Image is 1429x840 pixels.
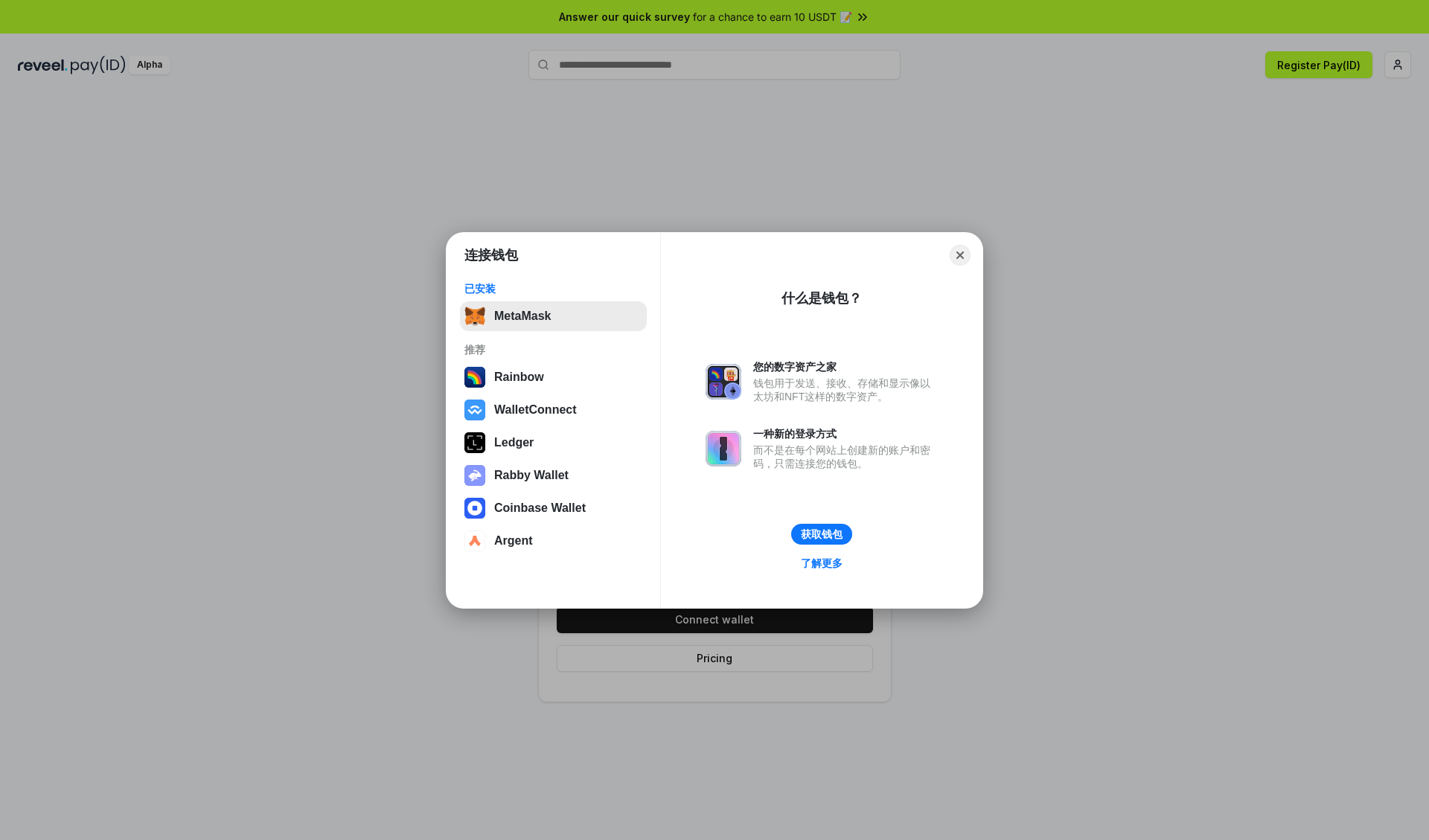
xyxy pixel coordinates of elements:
[460,526,647,556] button: Argent
[460,395,647,425] button: WalletConnect
[460,461,647,490] button: Rabby Wallet
[464,282,642,295] div: 已安装
[460,428,647,458] button: Ledger
[460,493,647,523] button: Coinbase Wallet
[801,528,843,541] div: 获取钱包
[464,246,518,264] h1: 连接钱包
[464,530,485,551] img: svg+xml,%3Csvg%20width%3D%2228%22%20height%3D%2228%22%20viewBox%3D%220%200%2028%2028%22%20fill%3D...
[460,362,647,392] button: Rainbow
[781,289,862,307] div: 什么是钱包？
[791,524,852,545] button: 获取钱包
[706,364,741,400] img: svg+xml,%3Csvg%20xmlns%3D%22http%3A%2F%2Fwww.w3.org%2F2000%2Fsvg%22%20fill%3D%22none%22%20viewBox...
[494,501,586,515] div: Coinbase Wallet
[464,367,485,388] img: svg+xml,%3Csvg%20width%3D%22120%22%20height%3D%22120%22%20viewBox%3D%220%200%20120%20120%22%20fil...
[753,427,938,440] div: 一种新的登录方式
[464,498,485,519] img: svg+xml,%3Csvg%20width%3D%2228%22%20height%3D%2228%22%20viewBox%3D%220%200%2028%2028%22%20fill%3D...
[706,431,741,467] img: svg+xml,%3Csvg%20xmlns%3D%22http%3A%2F%2Fwww.w3.org%2F2000%2Fsvg%22%20fill%3D%22none%22%20viewBox...
[464,465,485,486] img: svg+xml,%3Csvg%20xmlns%3D%22http%3A%2F%2Fwww.w3.org%2F2000%2Fsvg%22%20fill%3D%22none%22%20viewBox...
[460,301,647,331] button: MetaMask
[464,343,642,356] div: 推荐
[494,371,544,384] div: Rainbow
[792,554,851,573] a: 了解更多
[494,310,551,323] div: MetaMask
[494,403,577,417] div: WalletConnect
[464,306,485,327] img: svg+xml,%3Csvg%20fill%3D%22none%22%20height%3D%2233%22%20viewBox%3D%220%200%2035%2033%22%20width%...
[753,443,938,470] div: 而不是在每个网站上创建新的账户和密码，只需连接您的钱包。
[801,557,843,570] div: 了解更多
[494,436,534,449] div: Ledger
[950,245,971,266] button: Close
[494,534,533,548] div: Argent
[464,432,485,453] img: svg+xml,%3Csvg%20xmlns%3D%22http%3A%2F%2Fwww.w3.org%2F2000%2Fsvg%22%20width%3D%2228%22%20height%3...
[753,376,938,403] div: 钱包用于发送、接收、存储和显示像以太坊和NFT这样的数字资产。
[464,400,485,420] img: svg+xml,%3Csvg%20width%3D%2228%22%20height%3D%2228%22%20viewBox%3D%220%200%2028%2028%22%20fill%3D...
[494,469,569,482] div: Rabby Wallet
[753,360,938,373] div: 您的数字资产之家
